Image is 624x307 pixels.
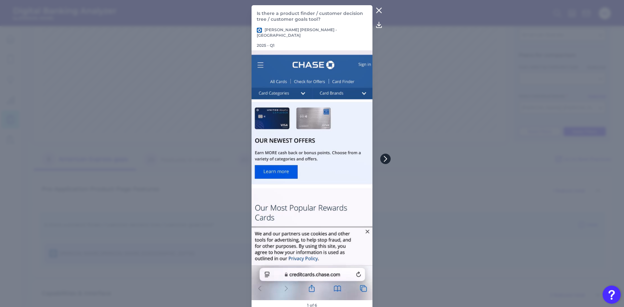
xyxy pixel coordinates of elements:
button: Open Resource Center [603,286,621,304]
img: JP Morgan Chase [257,28,262,33]
p: Is there a product finder / customer decision tree / customer goals tool? [257,10,367,22]
p: 2025 - Q1 [257,43,275,48]
img: CHASE-CC-ONB-Q1-2025-148.jpg [252,50,372,300]
p: [PERSON_NAME] [PERSON_NAME] - [GEOGRAPHIC_DATA] [257,27,367,38]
